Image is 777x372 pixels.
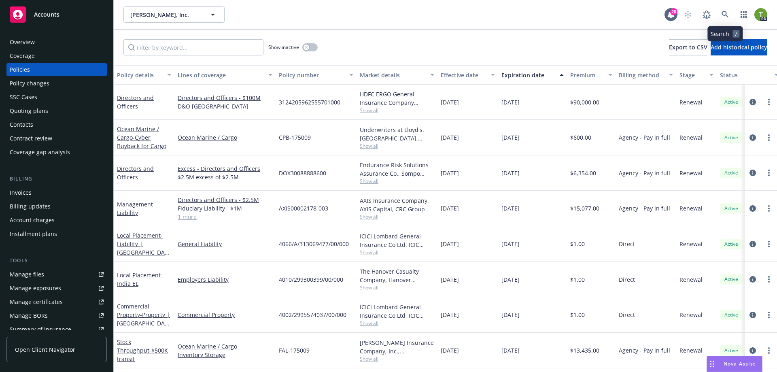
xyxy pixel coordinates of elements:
[178,204,272,213] a: Fiduciary Liability - $1M
[764,274,774,284] a: more
[501,71,555,79] div: Expiration date
[764,239,774,249] a: more
[178,240,272,248] a: General Liability
[720,71,769,79] div: Status
[279,133,311,142] span: CPB-175009
[6,132,107,145] a: Contract review
[764,133,774,142] a: more
[723,347,739,354] span: Active
[748,97,758,107] a: circleInformation
[279,71,344,79] div: Policy number
[360,303,434,320] div: ICICI Lombard General Insurance Co Ltd, ICIC Lombard
[34,11,59,18] span: Accounts
[501,310,520,319] span: [DATE]
[736,6,752,23] a: Switch app
[441,204,459,213] span: [DATE]
[10,323,71,336] div: Summary of insurance
[178,351,272,359] a: Inventory Storage
[679,275,703,284] span: Renewal
[360,338,434,355] div: [PERSON_NAME] Insurance Company, Inc., [PERSON_NAME] Group, [PERSON_NAME] Cargo
[748,346,758,355] a: circleInformation
[6,214,107,227] a: Account charges
[6,63,107,76] a: Policies
[10,282,61,295] div: Manage exposures
[723,205,739,212] span: Active
[570,169,596,177] span: $6,354.00
[360,213,434,220] span: Show all
[360,249,434,256] span: Show all
[619,169,670,177] span: Agency - Pay in full
[748,204,758,213] a: circleInformation
[6,175,107,183] div: Billing
[357,65,437,85] button: Market details
[670,8,677,15] div: 20
[117,311,170,336] span: - Property | [GEOGRAPHIC_DATA]
[268,44,299,51] span: Show inactive
[501,275,520,284] span: [DATE]
[441,169,459,177] span: [DATE]
[360,178,434,185] span: Show all
[6,268,107,281] a: Manage files
[117,200,153,217] a: Management Liability
[178,342,272,351] a: Ocean Marine / Cargo
[279,204,328,213] span: AXIS00002178-003
[174,65,276,85] button: Lines of coverage
[114,65,174,85] button: Policy details
[437,65,498,85] button: Effective date
[10,91,37,104] div: SSC Cases
[10,63,30,76] div: Policies
[117,94,154,110] a: Directors and Officers
[6,118,107,131] a: Contacts
[724,360,756,367] span: Nova Assist
[619,275,635,284] span: Direct
[764,97,774,107] a: more
[441,133,459,142] span: [DATE]
[360,107,434,114] span: Show all
[178,213,272,221] a: 1 more
[279,310,346,319] span: 4002/2995574037/00/000
[6,104,107,117] a: Quoting plans
[570,71,603,79] div: Premium
[764,310,774,320] a: more
[679,240,703,248] span: Renewal
[619,240,635,248] span: Direct
[498,65,567,85] button: Expiration date
[754,8,767,21] img: photo
[619,98,621,106] span: -
[764,346,774,355] a: more
[707,356,717,372] div: Drag to move
[6,323,107,336] a: Summary of insurance
[619,71,664,79] div: Billing method
[748,168,758,178] a: circleInformation
[676,65,717,85] button: Stage
[570,98,599,106] span: $90,000.00
[279,240,349,248] span: 4066/A/313069477/00/000
[178,164,272,181] a: Excess - Directors and Officers $2.5M excess of $2.5M
[10,77,49,90] div: Policy changes
[279,98,340,106] span: 3124205962555701000
[764,168,774,178] a: more
[616,65,676,85] button: Billing method
[723,134,739,141] span: Active
[360,71,425,79] div: Market details
[10,146,70,159] div: Coverage gap analysis
[669,39,707,55] button: Export to CSV
[723,311,739,319] span: Active
[501,98,520,106] span: [DATE]
[6,49,107,62] a: Coverage
[178,196,272,204] a: Directors and Officers - $2.5M
[501,133,520,142] span: [DATE]
[441,98,459,106] span: [DATE]
[360,355,434,362] span: Show all
[15,345,75,354] span: Open Client Navigator
[117,338,168,363] a: Stock Throughput
[679,133,703,142] span: Renewal
[360,142,434,149] span: Show all
[10,49,35,62] div: Coverage
[10,268,44,281] div: Manage files
[619,133,670,142] span: Agency - Pay in full
[570,346,599,355] span: $13,435.00
[711,39,767,55] button: Add historical policy
[570,133,591,142] span: $600.00
[723,276,739,283] span: Active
